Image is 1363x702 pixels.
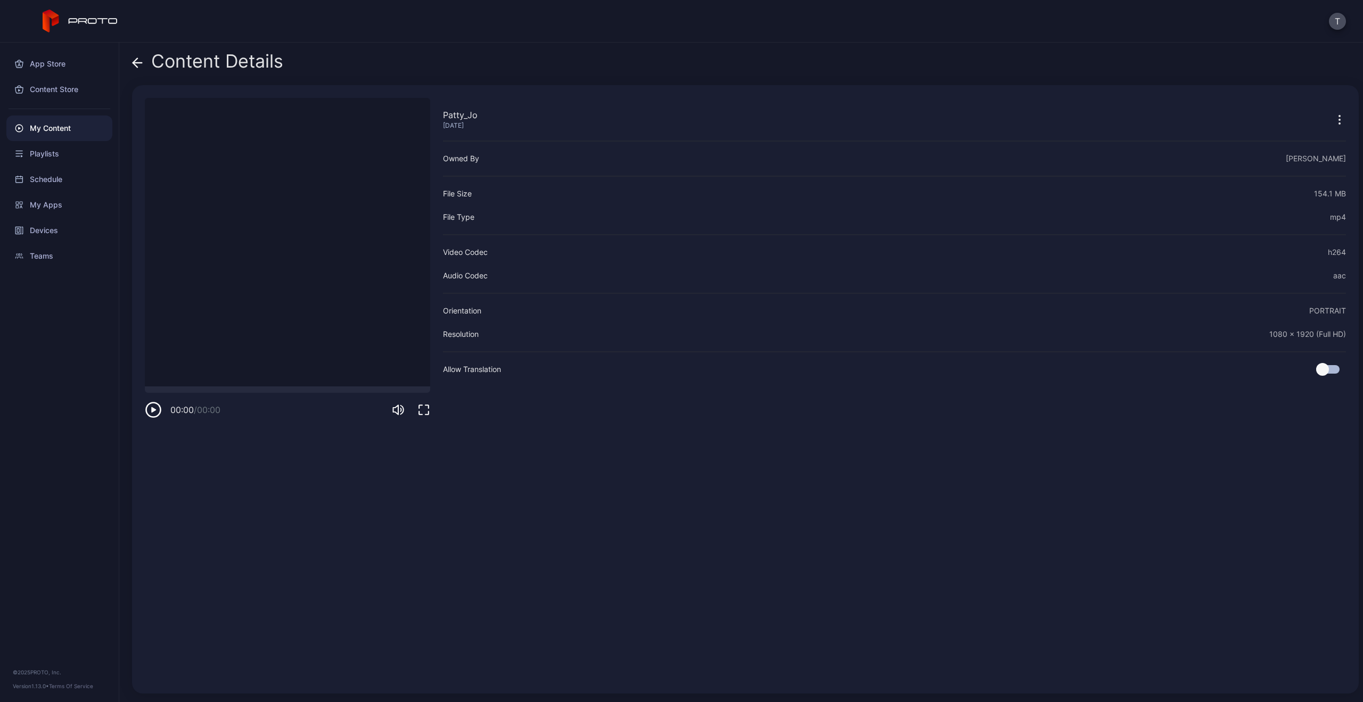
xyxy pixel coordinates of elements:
[1309,304,1346,317] div: PORTRAIT
[443,109,478,121] div: Patty_Jo
[1333,269,1346,282] div: aac
[6,192,112,218] a: My Apps
[170,403,220,416] div: 00:00
[49,683,93,689] a: Terms Of Service
[194,404,220,415] span: / 00:00
[443,363,501,376] div: Allow Translation
[443,211,474,224] div: File Type
[13,668,106,676] div: © 2025 PROTO, Inc.
[6,167,112,192] a: Schedule
[1329,13,1346,30] button: T
[145,98,430,386] video: Sorry, your browser doesn‘t support embedded videos
[6,51,112,77] a: App Store
[443,187,472,200] div: File Size
[13,683,49,689] span: Version 1.13.0 •
[1269,328,1346,341] div: 1080 x 1920 (Full HD)
[443,304,481,317] div: Orientation
[6,77,112,102] a: Content Store
[443,121,478,130] div: [DATE]
[443,328,479,341] div: Resolution
[1314,187,1346,200] div: 154.1 MB
[443,269,488,282] div: Audio Codec
[1328,246,1346,259] div: h264
[6,218,112,243] a: Devices
[1286,152,1346,165] div: [PERSON_NAME]
[132,51,283,77] div: Content Details
[443,246,488,259] div: Video Codec
[6,115,112,141] a: My Content
[443,152,479,165] div: Owned By
[6,243,112,269] a: Teams
[1330,211,1346,224] div: mp4
[6,141,112,167] a: Playlists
